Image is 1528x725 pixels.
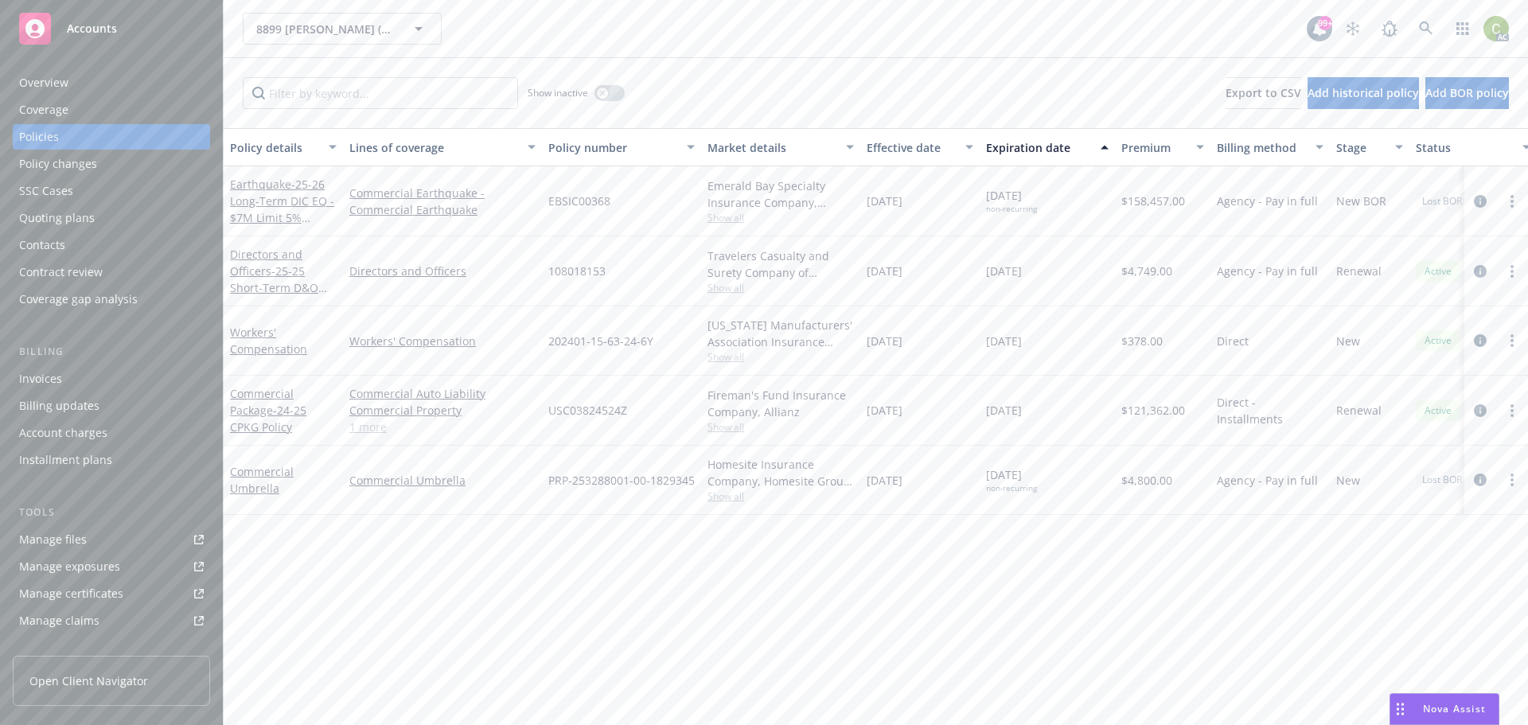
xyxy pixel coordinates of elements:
span: $121,362.00 [1121,402,1185,419]
div: Account charges [19,420,107,446]
a: Manage certificates [13,581,210,606]
a: Search [1410,13,1442,45]
span: Show all [707,489,854,503]
a: Commercial Earthquake - Commercial Earthquake [349,185,536,218]
div: Installment plans [19,447,112,473]
div: Policy details [230,139,319,156]
a: Workers' Compensation [230,325,307,357]
div: 99+ [1318,16,1332,30]
div: Emerald Bay Specialty Insurance Company, Emerald Bay Specialty Insurance Company, Arrowhead Gener... [707,177,854,211]
span: $378.00 [1121,333,1163,349]
span: Show inactive [528,86,588,99]
span: Open Client Navigator [29,672,148,689]
a: Earthquake [230,177,334,242]
div: Premium [1121,139,1187,156]
a: SSC Cases [13,178,210,204]
div: Manage certificates [19,581,123,606]
a: Account charges [13,420,210,446]
a: 1 more [349,419,536,435]
button: Add historical policy [1308,77,1419,109]
span: New BOR [1336,193,1386,209]
span: EBSIC00368 [548,193,610,209]
span: Show all [707,211,854,224]
a: Commercial Package [230,386,306,435]
a: Directors and Officers [349,263,536,279]
div: [US_STATE] Manufacturers' Association Insurance Company, PMA Companies, Community Association Ins... [707,317,854,350]
button: Nova Assist [1390,693,1499,725]
a: circleInformation [1471,192,1490,211]
span: PRP-253288001-00-1829345 [548,472,695,489]
span: Direct - Installments [1217,394,1323,427]
a: more [1503,192,1522,211]
button: Export to CSV [1226,77,1301,109]
span: [DATE] [867,333,902,349]
div: Overview [19,70,68,95]
a: more [1503,470,1522,489]
span: Agency - Pay in full [1217,472,1318,489]
span: $4,800.00 [1121,472,1172,489]
a: Coverage gap analysis [13,286,210,312]
div: Manage claims [19,608,99,633]
span: Show all [707,420,854,434]
span: [DATE] [867,472,902,489]
div: SSC Cases [19,178,73,204]
a: more [1503,401,1522,420]
div: Manage exposures [19,554,120,579]
a: circleInformation [1471,262,1490,281]
span: New [1336,333,1360,349]
span: [DATE] [986,187,1037,214]
span: Accounts [67,22,117,35]
div: Contract review [19,259,103,285]
button: Policy number [542,128,701,166]
div: Billing [13,344,210,360]
a: Commercial Property [349,402,536,419]
div: Billing updates [19,393,99,419]
span: 202401-15-63-24-6Y [548,333,653,349]
div: Contacts [19,232,65,258]
a: Overview [13,70,210,95]
div: Stage [1336,139,1386,156]
span: Lost BOR [1422,194,1462,209]
span: [DATE] [986,402,1022,419]
div: Expiration date [986,139,1091,156]
span: [DATE] [986,263,1022,279]
div: Effective date [867,139,956,156]
a: Stop snowing [1337,13,1369,45]
img: photo [1483,16,1509,41]
a: Policy changes [13,151,210,177]
a: more [1503,262,1522,281]
span: Agency - Pay in full [1217,193,1318,209]
a: Installment plans [13,447,210,473]
div: Travelers Casualty and Surety Company of America, Travelers Insurance, [PERSON_NAME] Insurance [707,248,854,281]
a: Manage claims [13,608,210,633]
span: [DATE] [986,333,1022,349]
a: Contacts [13,232,210,258]
span: New [1336,472,1360,489]
button: Premium [1115,128,1210,166]
a: Switch app [1447,13,1479,45]
span: Direct [1217,333,1249,349]
span: USC03824524Z [548,402,627,419]
div: Market details [707,139,836,156]
div: Homesite Insurance Company, Homesite Group Incorporated, Great Point Insurance Company [707,456,854,489]
div: Manage files [19,527,87,552]
span: $158,457.00 [1121,193,1185,209]
span: Manage exposures [13,554,210,579]
a: Manage BORs [13,635,210,661]
span: Show all [707,281,854,294]
a: more [1503,331,1522,350]
span: 108018153 [548,263,606,279]
span: [DATE] [867,193,902,209]
span: Renewal [1336,402,1382,419]
a: Policies [13,124,210,150]
div: non-recurring [986,483,1037,493]
a: circleInformation [1471,331,1490,350]
span: [DATE] [867,263,902,279]
span: Renewal [1336,263,1382,279]
button: Market details [701,128,860,166]
a: Coverage [13,97,210,123]
span: Export to CSV [1226,85,1301,100]
button: Effective date [860,128,980,166]
span: Lost BOR [1422,473,1462,487]
div: Coverage [19,97,68,123]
